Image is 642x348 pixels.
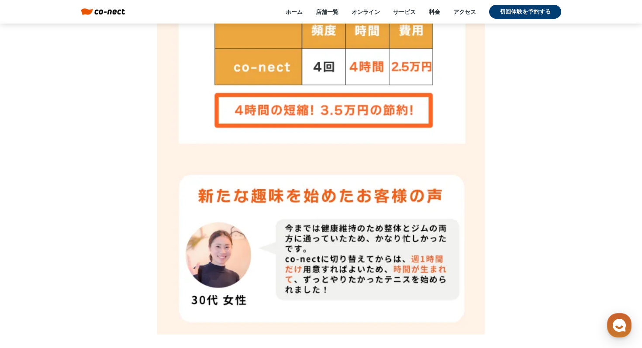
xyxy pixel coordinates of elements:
a: 設定 [113,276,168,297]
a: サービス [393,8,416,16]
span: 設定 [135,289,145,296]
a: 料金 [429,8,440,16]
a: ホーム [286,8,303,16]
a: オンライン [352,8,380,16]
a: チャット [58,276,113,297]
a: 店舗一覧 [316,8,338,16]
span: チャット [75,289,96,296]
span: ホーム [22,289,38,296]
a: ホーム [3,276,58,297]
a: アクセス [453,8,476,16]
a: 初回体験を予約する [489,5,561,19]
